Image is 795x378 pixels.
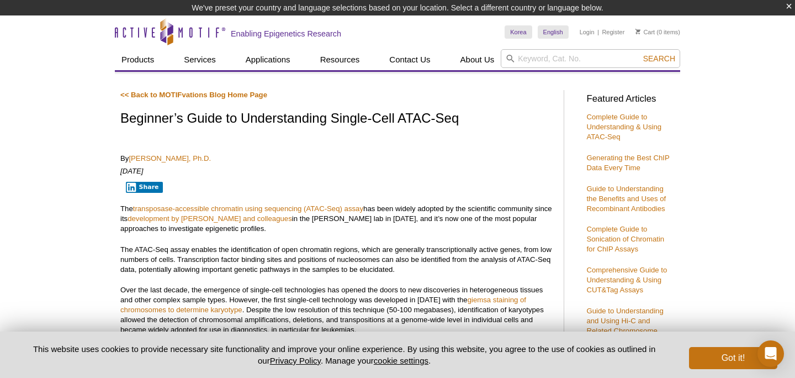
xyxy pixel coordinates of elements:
[505,25,532,39] a: Korea
[120,154,553,164] p: By
[239,49,297,70] a: Applications
[120,167,144,175] em: [DATE]
[689,347,777,369] button: Got it!
[177,49,222,70] a: Services
[643,54,675,63] span: Search
[128,214,292,223] a: development by [PERSON_NAME] and colleagues
[126,182,163,193] button: Share
[501,49,680,68] input: Keyword, Cat. No.
[635,28,655,36] a: Cart
[757,340,784,367] div: Open Intercom Messenger
[586,266,667,294] a: Comprehensive Guide to Understanding & Using CUT&Tag Assays
[602,28,624,36] a: Register
[586,185,666,213] a: Guide to Understanding the Benefits and Uses of Recombinant Antibodies
[454,49,501,70] a: About Us
[586,154,669,172] a: Generating the Best ChIP Data Every Time
[586,113,661,141] a: Complete Guide to Understanding & Using ATAC-Seq
[597,25,599,39] li: |
[120,285,553,335] p: Over the last decade, the emergence of single-cell technologies has opened the doors to new disco...
[120,91,267,99] a: << Back to MOTIFvations Blog Home Page
[133,204,363,213] a: transposase-accessible chromatin using sequencing (ATAC-Seq) assay
[635,25,680,39] li: (0 items)
[586,225,664,253] a: Complete Guide to Sonication of Chromatin for ChIP Assays
[374,356,428,365] button: cookie settings
[115,49,161,70] a: Products
[314,49,367,70] a: Resources
[270,356,321,365] a: Privacy Policy
[383,49,437,70] a: Contact Us
[120,245,553,275] p: The ATAC-Seq assay enables the identification of open chromatin regions, which are generally tran...
[129,154,211,162] a: [PERSON_NAME], Ph.D.
[580,28,595,36] a: Login
[231,29,341,39] h2: Enabling Epigenetics Research
[120,204,553,234] p: The has been widely adopted by the scientific community since its in the [PERSON_NAME] lab in [DA...
[586,95,675,104] h3: Featured Articles
[640,54,679,64] button: Search
[538,25,569,39] a: English
[120,296,526,314] a: giemsa staining of chromosomes to determine karyotype
[120,111,553,127] h1: Beginner’s Guide to Understanding Single-Cell ATAC-Seq
[635,29,640,34] img: Your Cart
[18,343,671,366] p: This website uses cookies to provide necessary site functionality and improve your online experie...
[586,307,663,355] a: Guide to Understanding and Using Hi-C and Related Chromosome Conformation Capture Assays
